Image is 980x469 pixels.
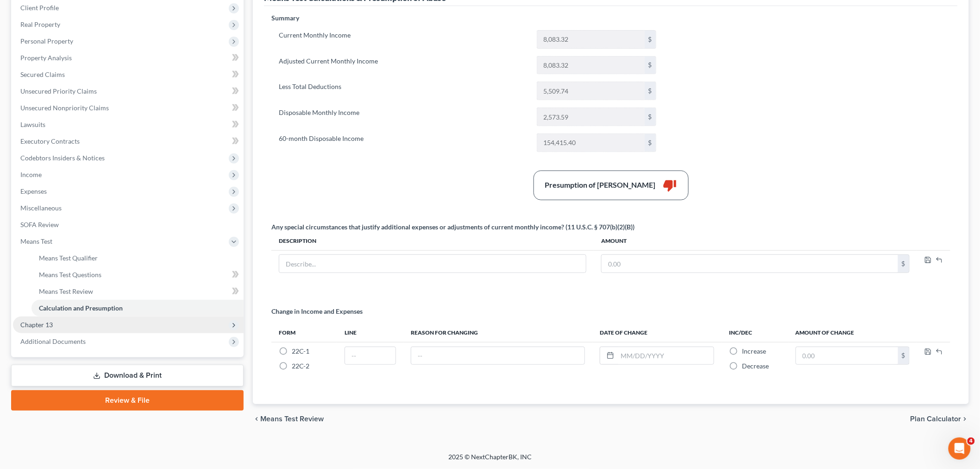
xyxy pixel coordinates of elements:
span: Increase [742,347,766,355]
i: chevron_right [961,415,969,423]
th: Inc/Dec [722,323,788,342]
span: Real Property [20,20,60,28]
a: Executory Contracts [13,133,244,150]
th: Line [337,323,403,342]
a: Download & Print [11,365,244,387]
div: $ [645,82,656,100]
span: Lawsuits [20,120,45,128]
span: Decrease [742,362,769,370]
a: Property Analysis [13,50,244,66]
input: 0.00 [537,134,645,152]
input: 0.00 [537,57,645,74]
p: Change in Income and Expenses [271,307,363,316]
div: $ [898,255,909,273]
div: Presumption of [PERSON_NAME] [545,180,656,190]
a: Means Test Qualifier [31,250,244,266]
input: -- [411,347,584,365]
div: $ [898,347,909,365]
span: Expenses [20,187,47,195]
button: chevron_left Means Test Review [253,415,324,423]
span: Plan Calculator [911,415,961,423]
th: Description [271,232,594,250]
div: $ [645,31,656,48]
input: 0.00 [537,31,645,48]
iframe: Intercom live chat [949,437,971,460]
span: Additional Documents [20,337,86,345]
button: Plan Calculator chevron_right [911,415,969,423]
th: Date of Change [592,323,722,342]
a: Unsecured Priority Claims [13,83,244,100]
a: Review & File [11,390,244,411]
a: Means Test Review [31,283,244,300]
span: SOFA Review [20,221,59,228]
input: MM/DD/YYYY [617,347,714,365]
span: Unsecured Priority Claims [20,87,97,95]
span: Calculation and Presumption [39,304,123,312]
input: 0.00 [537,108,645,126]
th: Amount [594,232,917,250]
a: SOFA Review [13,216,244,233]
a: Unsecured Nonpriority Claims [13,100,244,116]
span: Client Profile [20,4,59,12]
a: Secured Claims [13,66,244,83]
div: 2025 © NextChapterBK, INC [226,452,754,469]
span: Means Test Review [39,287,93,295]
span: Means Test Qualifier [39,254,98,262]
a: Lawsuits [13,116,244,133]
span: 4 [967,437,975,445]
span: Miscellaneous [20,204,62,212]
input: 0.00 [602,255,898,273]
span: 22C-1 [292,347,309,355]
th: Reason for Changing [403,323,592,342]
div: $ [645,57,656,74]
p: Summary [271,13,664,23]
span: Secured Claims [20,70,65,78]
span: Means Test [20,237,52,245]
span: Codebtors Insiders & Notices [20,154,105,162]
span: Personal Property [20,37,73,45]
span: Chapter 13 [20,321,53,329]
input: Describe... [279,255,586,273]
div: Any special circumstances that justify additional expenses or adjustments of current monthly inco... [271,222,634,232]
div: $ [645,134,656,152]
i: chevron_left [253,415,260,423]
div: $ [645,108,656,126]
span: Executory Contracts [20,137,80,145]
th: Amount of Change [788,323,917,342]
span: Means Test Questions [39,271,101,279]
input: 0.00 [796,347,898,365]
input: 0.00 [537,82,645,100]
label: 60-month Disposable Income [274,133,532,152]
label: Current Monthly Income [274,30,532,49]
a: Means Test Questions [31,266,244,283]
input: -- [345,347,396,365]
label: Less Total Deductions [274,82,532,100]
span: Property Analysis [20,54,72,62]
span: Income [20,171,42,178]
span: Means Test Review [260,415,324,423]
a: Calculation and Presumption [31,300,244,317]
label: Disposable Monthly Income [274,108,532,126]
span: 22C-2 [292,362,309,370]
th: Form [271,323,337,342]
span: Unsecured Nonpriority Claims [20,104,109,112]
label: Adjusted Current Monthly Income [274,56,532,75]
i: thumb_down [663,178,677,192]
